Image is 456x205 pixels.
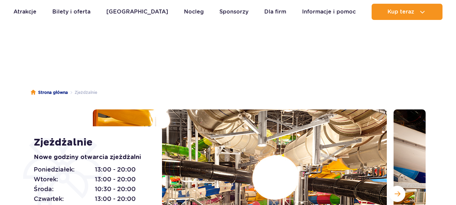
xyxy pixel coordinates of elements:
[34,153,147,162] p: Nowe godziny otwarcia zjeżdżalni
[34,175,58,184] span: Wtorek:
[14,4,36,20] a: Atrakcje
[34,136,147,149] h1: Zjeżdżalnie
[389,186,405,202] button: Następny slajd
[264,4,286,20] a: Dla firm
[372,4,442,20] button: Kup teraz
[184,4,204,20] a: Nocleg
[52,4,90,20] a: Bilety i oferta
[95,175,136,184] span: 13:00 - 20:00
[302,4,356,20] a: Informacje i pomoc
[34,194,64,204] span: Czwartek:
[31,89,68,96] a: Strona główna
[68,89,97,96] li: Zjeżdżalnie
[106,4,168,20] a: [GEOGRAPHIC_DATA]
[387,9,414,15] span: Kup teraz
[95,184,136,194] span: 10:30 - 20:00
[34,184,54,194] span: Środa:
[95,194,136,204] span: 13:00 - 20:00
[219,4,248,20] a: Sponsorzy
[34,165,75,174] span: Poniedziałek:
[95,165,136,174] span: 13:00 - 20:00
